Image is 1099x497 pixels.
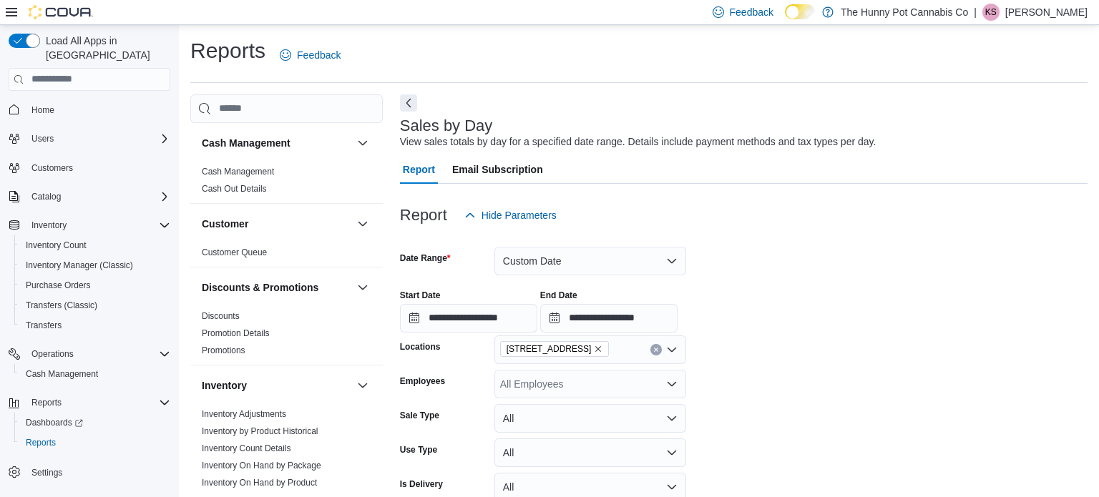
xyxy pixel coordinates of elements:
button: Home [3,99,176,120]
a: Transfers [20,317,67,334]
span: Cash Management [26,368,98,380]
button: Reports [14,433,176,453]
span: Inventory On Hand by Product [202,477,317,488]
label: Start Date [400,290,441,301]
span: Operations [26,345,170,363]
a: Discounts [202,311,240,321]
a: Cash Management [202,167,274,177]
span: Purchase Orders [26,280,91,291]
button: Next [400,94,417,112]
img: Cova [29,5,93,19]
button: Open list of options [666,344,678,355]
span: Users [31,133,54,144]
a: Home [26,102,60,119]
span: Discounts [202,310,240,322]
button: Customers [3,157,176,178]
span: Inventory Adjustments [202,408,286,420]
button: Purchase Orders [14,275,176,295]
button: Customer [202,217,351,231]
button: Cash Management [202,136,351,150]
button: Operations [3,344,176,364]
span: Transfers (Classic) [26,300,97,311]
label: Is Delivery [400,478,443,490]
label: End Date [540,290,577,301]
input: Dark Mode [785,4,815,19]
span: Feedback [730,5,773,19]
button: Custom Date [494,247,686,275]
a: Inventory Manager (Classic) [20,257,139,274]
span: KS [985,4,997,21]
span: Users [26,130,170,147]
a: Transfers (Classic) [20,297,103,314]
span: Customers [26,159,170,177]
span: Email Subscription [452,155,543,184]
a: Promotion Details [202,328,270,338]
span: Reports [20,434,170,451]
button: Inventory Count [14,235,176,255]
button: Open list of options [666,378,678,390]
button: Inventory [354,377,371,394]
a: Feedback [274,41,346,69]
label: Employees [400,375,445,387]
div: Discounts & Promotions [190,307,383,365]
div: View sales totals by day for a specified date range. Details include payment methods and tax type... [400,134,876,149]
span: Reports [26,437,56,448]
label: Use Type [400,444,437,456]
button: Clear input [650,344,662,355]
button: Catalog [26,188,67,205]
span: Promotion Details [202,328,270,339]
span: Inventory On Hand by Package [202,460,321,471]
span: Home [31,104,54,116]
label: Locations [400,341,441,353]
button: Hide Parameters [459,201,562,230]
span: Inventory [31,220,67,231]
button: Settings [3,461,176,482]
span: Settings [26,463,170,481]
button: Cash Management [354,134,371,152]
div: Kandice Sparks [982,4,1000,21]
h3: Discounts & Promotions [202,280,318,295]
button: Discounts & Promotions [202,280,351,295]
span: Cash Out Details [202,183,267,195]
span: Hide Parameters [482,208,557,222]
span: Reports [26,394,170,411]
div: Customer [190,244,383,267]
button: Users [3,129,176,149]
span: Promotions [202,345,245,356]
span: Dashboards [26,417,83,428]
button: Operations [26,345,79,363]
a: Settings [26,464,68,481]
h3: Report [400,207,447,224]
a: Customer Queue [202,247,267,257]
button: Catalog [3,187,176,207]
p: [PERSON_NAME] [1005,4,1088,21]
a: Purchase Orders [20,277,97,294]
label: Sale Type [400,410,439,421]
input: Press the down key to open a popover containing a calendar. [400,304,537,333]
button: All [494,438,686,467]
span: Dashboards [20,414,170,431]
span: Customers [31,162,73,174]
button: Inventory [26,217,72,234]
a: Dashboards [20,414,89,431]
button: All [494,404,686,433]
span: Operations [31,348,74,360]
button: Inventory [3,215,176,235]
p: | [974,4,977,21]
span: [STREET_ADDRESS] [507,342,592,356]
span: Report [403,155,435,184]
input: Press the down key to open a popover containing a calendar. [540,304,678,333]
button: Reports [3,393,176,413]
span: Inventory Manager (Classic) [26,260,133,271]
span: Transfers [26,320,62,331]
span: Load All Apps in [GEOGRAPHIC_DATA] [40,34,170,62]
span: Transfers (Classic) [20,297,170,314]
a: Inventory Adjustments [202,409,286,419]
span: Inventory Count [26,240,87,251]
a: Inventory Count [20,237,92,254]
a: Dashboards [14,413,176,433]
span: Catalog [26,188,170,205]
span: 2500 Hurontario St [500,341,610,357]
p: The Hunny Pot Cannabis Co [841,4,968,21]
